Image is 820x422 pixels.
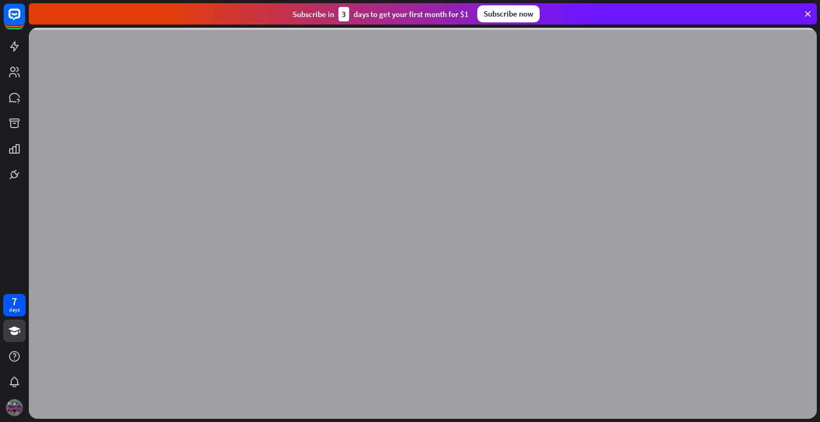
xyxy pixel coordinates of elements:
[293,7,469,21] div: Subscribe in days to get your first month for $1
[3,294,26,316] a: 7 days
[12,297,17,306] div: 7
[338,7,349,21] div: 3
[9,306,20,314] div: days
[477,5,540,22] div: Subscribe now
